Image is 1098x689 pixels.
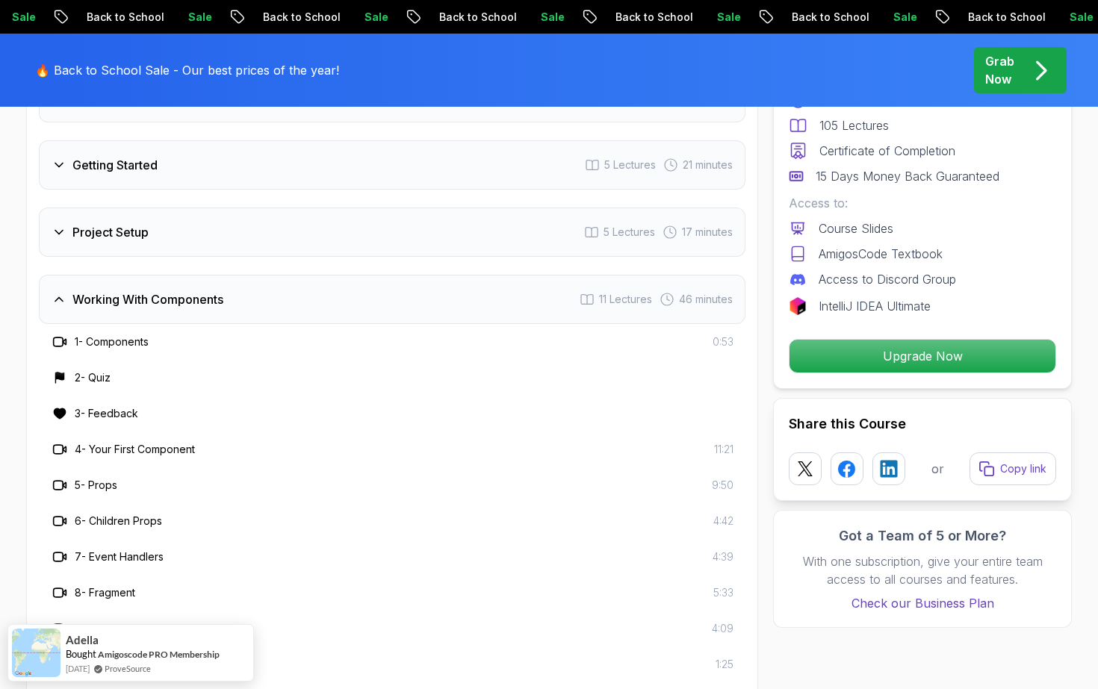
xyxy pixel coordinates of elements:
[970,452,1056,485] button: Copy link
[248,10,350,25] p: Back to School
[526,10,574,25] p: Sale
[819,142,955,160] p: Certificate of Completion
[39,275,745,324] button: Working With Components11 Lectures 46 minutes
[789,339,1056,373] button: Upgrade Now
[816,167,999,185] p: 15 Days Money Back Guaranteed
[702,10,750,25] p: Sale
[712,621,733,636] span: 4:09
[75,442,195,457] h3: 4 - Your First Component
[66,634,99,646] span: Adella
[105,662,151,675] a: ProveSource
[713,334,733,349] span: 0:53
[931,460,944,478] p: or
[789,194,1056,212] p: Access to:
[72,223,149,241] h3: Project Setup
[72,290,223,308] h3: Working With Components
[98,649,220,660] a: Amigoscode PRO Membership
[790,340,1055,372] p: Upgrade Now
[878,10,926,25] p: Sale
[75,514,162,529] h3: 6 - Children Props
[75,370,111,385] h3: 2 - Quiz
[679,292,733,307] span: 46 minutes
[789,414,1056,434] h2: Share this Course
[75,478,117,493] h3: 5 - Props
[72,156,158,174] h3: Getting Started
[75,585,135,600] h3: 8 - Fragment
[819,297,931,315] p: IntelliJ IDEA Ultimate
[601,10,702,25] p: Back to School
[39,140,745,190] button: Getting Started5 Lectures 21 minutes
[819,245,943,263] p: AmigosCode Textbook
[66,648,96,660] span: Bought
[72,10,173,25] p: Back to School
[789,526,1056,546] h3: Got a Team of 5 or More?
[789,297,807,315] img: jetbrains logo
[953,10,1055,25] p: Back to School
[173,10,221,25] p: Sale
[819,219,893,237] p: Course Slides
[985,52,1014,88] p: Grab Now
[66,662,90,675] span: [DATE]
[819,116,889,134] p: 105 Lectures
[819,270,956,288] p: Access to Discord Group
[12,629,61,677] img: provesource social proof notification image
[75,621,176,636] h3: 9 - Component Rules
[683,158,733,172] span: 21 minutes
[777,10,878,25] p: Back to School
[713,549,733,564] span: 4:39
[1000,461,1046,476] p: Copy link
[424,10,526,25] p: Back to School
[712,478,733,493] span: 9:50
[75,334,149,349] h3: 1 - Components
[75,549,164,564] h3: 7 - Event Handlers
[789,594,1056,612] a: Check our Business Plan
[75,406,138,421] h3: 3 - Feedback
[682,225,733,240] span: 17 minutes
[39,208,745,257] button: Project Setup5 Lectures 17 minutes
[713,514,733,529] span: 4:42
[604,225,655,240] span: 5 Lectures
[789,552,1056,588] p: With one subscription, give your entire team access to all courses and features.
[350,10,397,25] p: Sale
[35,61,339,79] p: 🔥 Back to School Sale - Our best prices of the year!
[716,657,733,672] span: 1:25
[604,158,656,172] span: 5 Lectures
[714,442,733,457] span: 11:21
[599,292,652,307] span: 11 Lectures
[713,585,733,600] span: 5:33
